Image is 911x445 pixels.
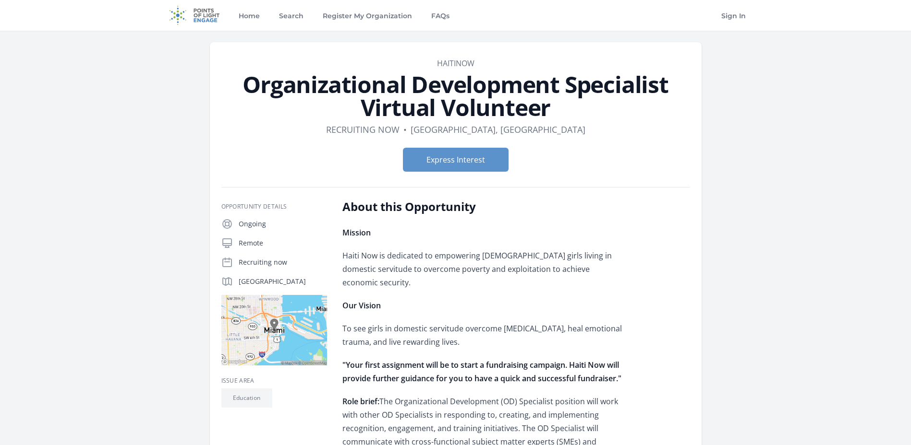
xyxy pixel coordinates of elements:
h3: Opportunity Details [221,203,327,211]
h1: Organizational Development Specialist Virtual Volunteer [221,73,690,119]
strong: "Your first assignment will be to start a fundraising campaign. Haiti Now will provide further gu... [342,360,621,384]
dd: Recruiting now [326,123,400,136]
strong: Our Vision [342,300,381,311]
dd: [GEOGRAPHIC_DATA], [GEOGRAPHIC_DATA] [411,123,585,136]
p: Remote [239,238,327,248]
h3: Issue area [221,377,327,385]
button: Express Interest [403,148,509,172]
img: Map [221,295,327,365]
strong: Mission [342,227,371,238]
strong: Role brief: [342,396,379,407]
span: Haiti Now is dedicated to empowering [DEMOGRAPHIC_DATA] girls living in domestic servitude to ove... [342,250,612,288]
h2: About this Opportunity [342,199,623,214]
p: [GEOGRAPHIC_DATA] [239,277,327,286]
p: Ongoing [239,219,327,229]
span: To see girls in domestic servitude overcome [MEDICAL_DATA], heal emotional trauma, and live rewar... [342,323,622,347]
p: Recruiting now [239,258,327,267]
div: • [403,123,407,136]
li: Education [221,388,272,408]
a: HaitiNow [437,58,474,69]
